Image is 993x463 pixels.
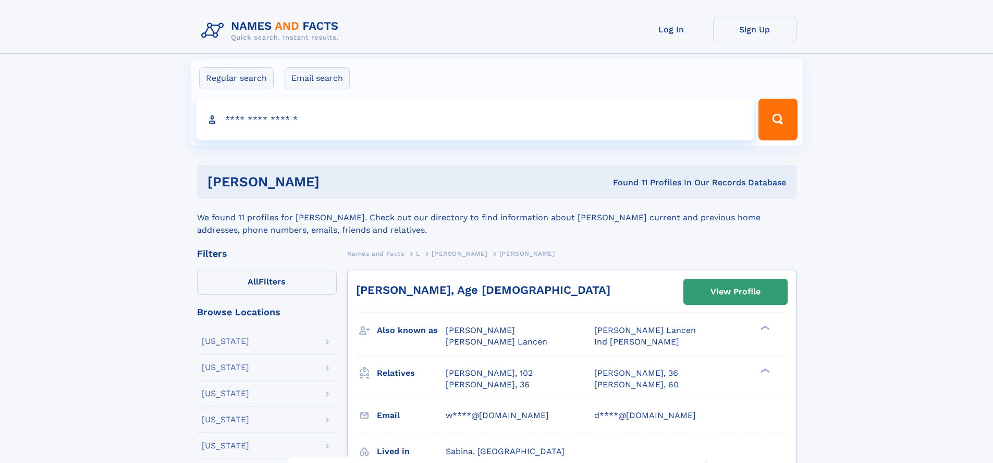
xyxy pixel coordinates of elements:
[594,325,696,335] span: [PERSON_NAME] Lancen
[377,407,446,424] h3: Email
[630,17,713,42] a: Log In
[713,17,796,42] a: Sign Up
[594,379,679,390] a: [PERSON_NAME], 60
[197,17,347,45] img: Logo Names and Facts
[416,250,420,257] span: L
[446,325,515,335] span: [PERSON_NAME]
[356,283,610,296] a: [PERSON_NAME], Age [DEMOGRAPHIC_DATA]
[710,280,761,304] div: View Profile
[197,249,337,258] div: Filters
[196,99,754,140] input: search input
[446,446,565,456] span: Sabina, [GEOGRAPHIC_DATA]
[594,337,679,347] span: Ind [PERSON_NAME]
[432,250,487,257] span: [PERSON_NAME]
[499,250,555,257] span: [PERSON_NAME]
[285,67,350,89] label: Email search
[446,379,530,390] a: [PERSON_NAME], 36
[347,247,404,260] a: Names and Facts
[416,247,420,260] a: L
[377,443,446,460] h3: Lived in
[197,270,337,295] label: Filters
[432,247,487,260] a: [PERSON_NAME]
[207,175,467,188] h1: [PERSON_NAME]
[202,337,249,346] div: [US_STATE]
[202,363,249,372] div: [US_STATE]
[684,279,787,304] a: View Profile
[594,367,678,379] a: [PERSON_NAME], 36
[466,177,786,188] div: Found 11 Profiles In Our Records Database
[197,199,796,236] div: We found 11 profiles for [PERSON_NAME]. Check out our directory to find information about [PERSON...
[202,389,249,398] div: [US_STATE]
[758,325,770,331] div: ❯
[202,415,249,424] div: [US_STATE]
[202,442,249,450] div: [US_STATE]
[377,364,446,382] h3: Relatives
[446,337,547,347] span: [PERSON_NAME] Lancen
[377,322,446,339] h3: Also known as
[758,367,770,374] div: ❯
[446,367,533,379] a: [PERSON_NAME], 102
[197,307,337,317] div: Browse Locations
[758,99,797,140] button: Search Button
[248,277,259,287] span: All
[199,67,274,89] label: Regular search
